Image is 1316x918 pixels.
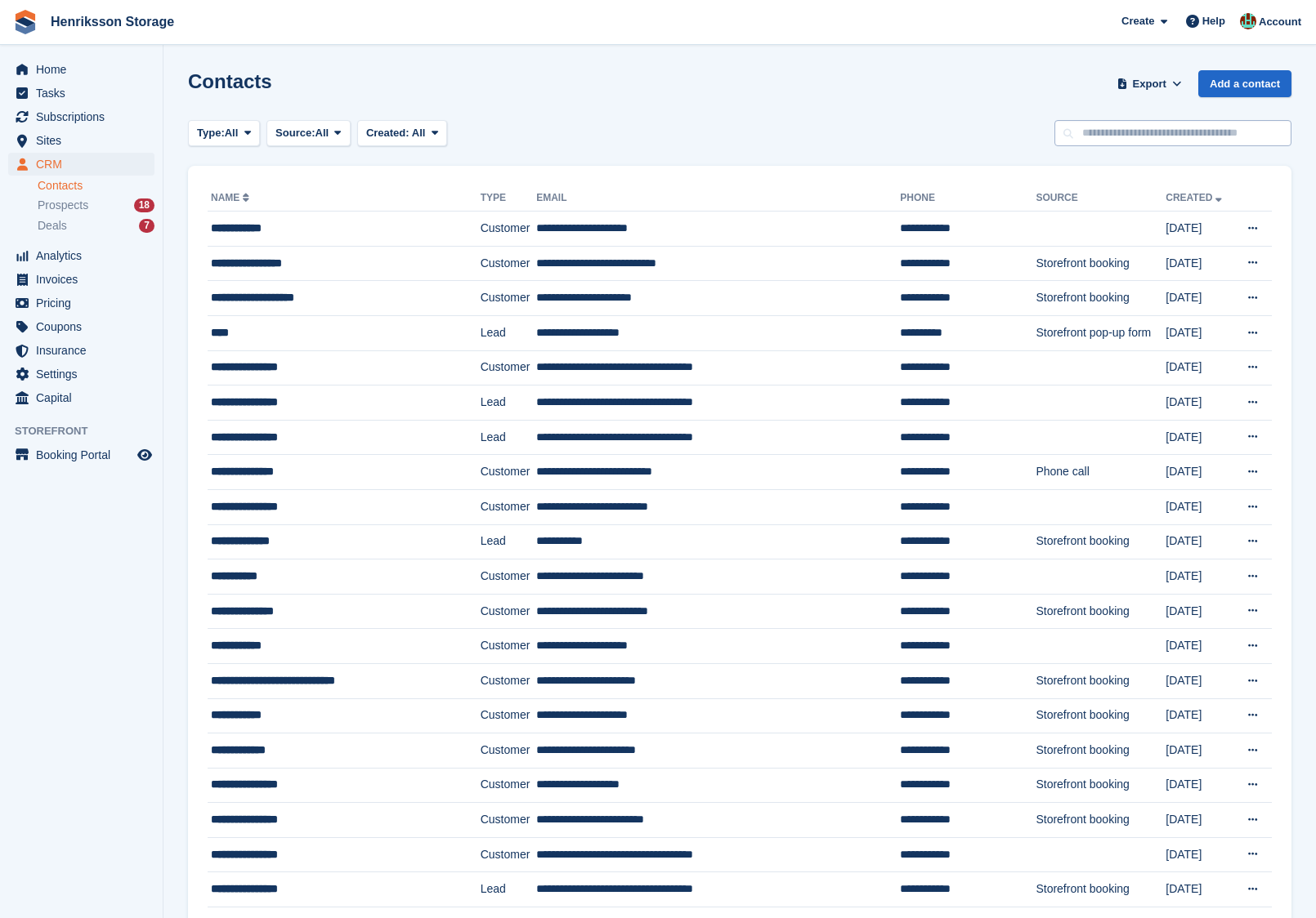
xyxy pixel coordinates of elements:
td: [DATE] [1166,559,1233,595]
td: Lead [481,315,536,350]
a: menu [8,129,154,152]
a: menu [8,105,154,128]
span: Home [36,58,134,81]
td: Customer [481,455,536,490]
td: Customer [481,281,536,316]
td: [DATE] [1166,629,1233,664]
span: Capital [36,386,134,409]
td: [DATE] [1166,698,1233,733]
td: [DATE] [1166,385,1233,421]
span: Pricing [36,292,134,314]
td: Storefront booking [1036,872,1166,907]
td: Customer [481,489,536,524]
td: [DATE] [1166,246,1233,281]
td: Customer [481,837,536,872]
span: Subscriptions [36,105,134,128]
span: Settings [36,363,134,385]
a: menu [8,443,154,466]
td: Customer [481,212,536,247]
th: Source [1036,185,1166,212]
td: Storefront booking [1036,246,1166,281]
td: Customer [481,559,536,595]
td: [DATE] [1166,803,1233,838]
td: [DATE] [1166,872,1233,907]
span: Type: [197,125,225,141]
td: Customer [481,698,536,733]
span: Insurance [36,339,134,362]
a: menu [8,153,154,176]
a: menu [8,292,154,314]
a: menu [8,339,154,362]
span: Created: [366,127,410,139]
span: Invoices [36,268,134,291]
a: Contacts [38,178,154,194]
a: menu [8,363,154,385]
span: All [412,127,426,139]
a: Name [211,192,253,203]
span: Analytics [36,244,134,267]
a: Henriksson Storage [44,8,181,35]
div: 7 [139,219,154,233]
th: Type [481,185,536,212]
div: 18 [134,198,154,212]
span: Sites [36,129,134,152]
td: Phone call [1036,455,1166,490]
td: Lead [481,872,536,907]
td: [DATE] [1166,350,1233,385]
td: [DATE] [1166,212,1233,247]
span: Help [1202,13,1225,29]
td: [DATE] [1166,837,1233,872]
span: Storefront [15,423,163,439]
span: Source: [275,125,315,141]
td: [DATE] [1166,663,1233,698]
td: Storefront booking [1036,524,1166,559]
span: Create [1121,13,1154,29]
span: Tasks [36,82,134,105]
button: Source: All [266,120,351,147]
span: Coupons [36,315,134,338]
td: Customer [481,350,536,385]
button: Created: All [357,120,447,147]
a: Created [1166,192,1225,203]
a: Add a contact [1198,70,1291,97]
span: All [316,125,329,141]
span: Booking Portal [36,443,134,466]
th: Email [536,185,900,212]
td: [DATE] [1166,281,1233,316]
td: Customer [481,594,536,629]
a: Preview store [135,445,154,465]
td: [DATE] [1166,733,1233,769]
span: CRM [36,153,134,176]
img: Isak Martinelle [1240,13,1256,29]
td: Customer [481,733,536,769]
td: Storefront booking [1036,663,1166,698]
span: Prospects [38,198,88,213]
span: Export [1133,76,1166,92]
a: Prospects 18 [38,197,154,214]
td: [DATE] [1166,768,1233,803]
td: [DATE] [1166,315,1233,350]
td: [DATE] [1166,420,1233,455]
td: [DATE] [1166,594,1233,629]
th: Phone [900,185,1036,212]
td: Customer [481,768,536,803]
a: menu [8,315,154,338]
a: menu [8,244,154,267]
td: [DATE] [1166,489,1233,524]
td: Customer [481,803,536,838]
a: menu [8,386,154,409]
button: Type: All [188,120,260,147]
td: [DATE] [1166,524,1233,559]
td: Storefront booking [1036,803,1166,838]
td: Customer [481,629,536,664]
td: Storefront booking [1036,768,1166,803]
td: Storefront booking [1036,733,1166,769]
span: Deals [38,218,67,234]
h1: Contacts [188,70,272,92]
img: stora-icon-8386f47178a22dfd0bd8f6a31ec36ba5ce8667c1dd55bd0f319d3a0aa187defe.svg [13,10,38,34]
a: Deals 7 [38,217,154,234]
td: Storefront booking [1036,594,1166,629]
td: Customer [481,663,536,698]
td: Storefront booking [1036,281,1166,316]
td: Customer [481,246,536,281]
